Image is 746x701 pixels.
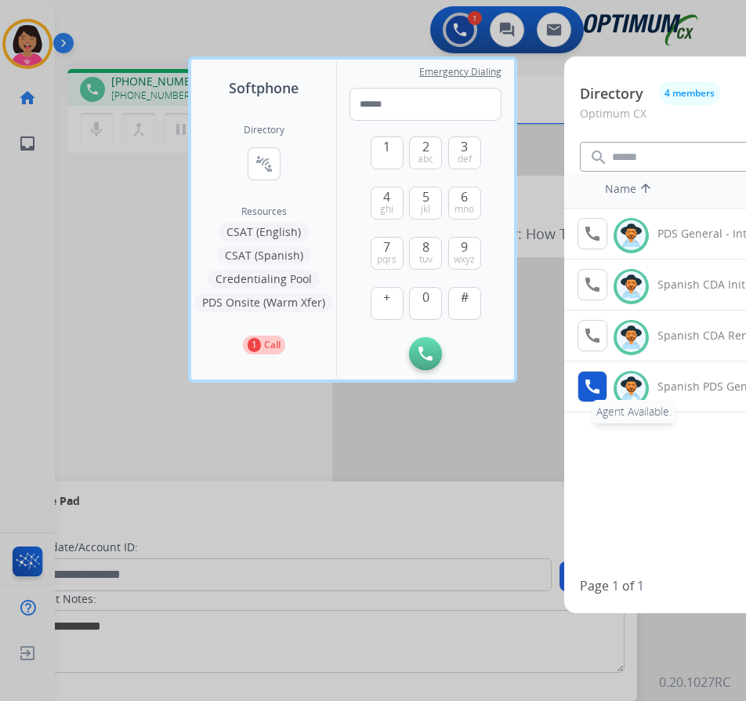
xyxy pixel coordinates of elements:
img: avatar [620,223,643,248]
p: 1 [248,338,261,352]
button: PDS Onsite (Warm Xfer) [194,293,333,312]
span: 2 [422,137,429,156]
mat-icon: call [583,275,602,294]
button: # [448,287,481,320]
span: ghi [380,203,393,216]
th: Name [597,173,738,208]
button: CSAT (English) [219,223,309,242]
img: avatar [620,376,643,401]
button: 2abc [409,136,442,169]
button: 8tuv [409,237,442,270]
button: 5jkl [409,187,442,220]
span: Emergency Dialing [419,66,502,78]
span: 5 [422,187,429,206]
p: of [622,576,634,595]
span: 0 [422,288,429,307]
span: Softphone [229,77,299,99]
span: 6 [461,187,468,206]
h2: Directory [244,124,284,136]
span: 8 [422,238,429,256]
button: 7pqrs [371,237,404,270]
span: + [383,288,390,307]
mat-icon: connect_without_contact [255,154,273,173]
img: avatar [620,274,643,299]
img: avatar [620,325,643,350]
span: def [458,153,472,165]
span: 4 [383,187,390,206]
button: 3def [448,136,481,169]
p: Call [264,338,281,352]
span: abc [418,153,433,165]
img: call-button [418,347,433,361]
button: 6mno [448,187,481,220]
span: 9 [461,238,468,256]
mat-icon: call [583,224,602,243]
div: Agent Available. [592,400,675,423]
span: tuv [419,253,433,266]
button: 0 [409,287,442,320]
mat-icon: arrow_upward [636,181,655,200]
button: + [371,287,404,320]
mat-icon: call [583,326,602,345]
span: pqrs [377,253,397,266]
span: 7 [383,238,390,256]
button: 1Call [243,336,285,354]
button: CSAT (Spanish) [217,246,311,265]
p: 0.20.1027RC [659,673,730,692]
button: Agent Available. [578,371,607,402]
span: # [461,288,469,307]
button: 9wxyz [448,237,481,270]
span: 3 [461,137,468,156]
p: Directory [580,83,643,104]
span: wxyz [454,253,475,266]
mat-icon: call [583,377,602,396]
button: 4 members [659,82,720,105]
span: jkl [421,203,430,216]
span: mno [454,203,474,216]
button: Credentialing Pool [208,270,320,289]
span: Resources [241,205,287,218]
mat-icon: search [589,148,608,167]
button: 4ghi [371,187,404,220]
span: 1 [383,137,390,156]
button: 1 [371,136,404,169]
p: Page [580,576,609,595]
